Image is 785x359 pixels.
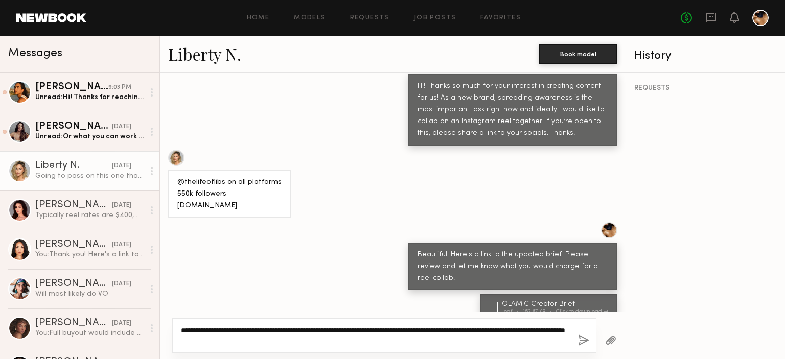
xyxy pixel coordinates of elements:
div: Click to download [556,309,608,315]
div: 152.87 KB [523,309,556,315]
div: Unread: Or what you can work with in the budget [35,132,144,141]
div: [PERSON_NAME] [35,122,112,132]
a: OLAMIC Creator Brief.pdf152.87 KBClick to download [490,301,611,315]
div: History [634,50,777,62]
a: Home [247,15,270,21]
a: Requests [350,15,389,21]
div: [DATE] [112,319,131,328]
div: @thelifeoflibs on all platforms 550k followers [DOMAIN_NAME] [177,177,282,212]
span: Messages [8,47,62,59]
div: Hi! Thanks so much for your interest in creating content for us! As a new brand, spreading awaren... [418,81,608,139]
div: [PERSON_NAME] [35,82,108,92]
a: Favorites [480,15,521,21]
div: .pdf [502,309,523,315]
div: [DATE] [112,279,131,289]
div: You: Full buyout would include paid ads, although i'm not really running ads right now. I just la... [35,328,144,338]
div: [DATE] [112,201,131,210]
a: Liberty N. [168,43,241,65]
div: Typically reel rates are $400, unless you want me to post it on my socials- then it’s a bit more ... [35,210,144,220]
div: [DATE] [112,122,131,132]
a: Book model [539,49,617,58]
div: You: Thank you! Here's a link to the updated brief. Please review and lmk what you would charge f... [35,250,144,259]
div: Will most likely do VO [35,289,144,299]
div: Liberty N. [35,161,112,171]
div: Unread: Hi! Thanks for reaching out! I saw this was listed as ugc content, are you only looking t... [35,92,144,102]
div: [PERSON_NAME] [35,318,112,328]
button: Book model [539,44,617,64]
div: [PERSON_NAME] [35,240,112,250]
div: Going to pass on this one thank you! [35,171,144,181]
div: 9:03 PM [108,83,131,92]
div: Beautiful! Here's a link to the updated brief. Please review and let me know what you would charg... [418,249,608,284]
div: [DATE] [112,240,131,250]
div: REQUESTS [634,85,777,92]
a: Job Posts [414,15,456,21]
div: [PERSON_NAME] [35,200,112,210]
a: Models [294,15,325,21]
div: [DATE] [112,161,131,171]
div: [PERSON_NAME] [35,279,112,289]
div: OLAMIC Creator Brief [502,301,611,308]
